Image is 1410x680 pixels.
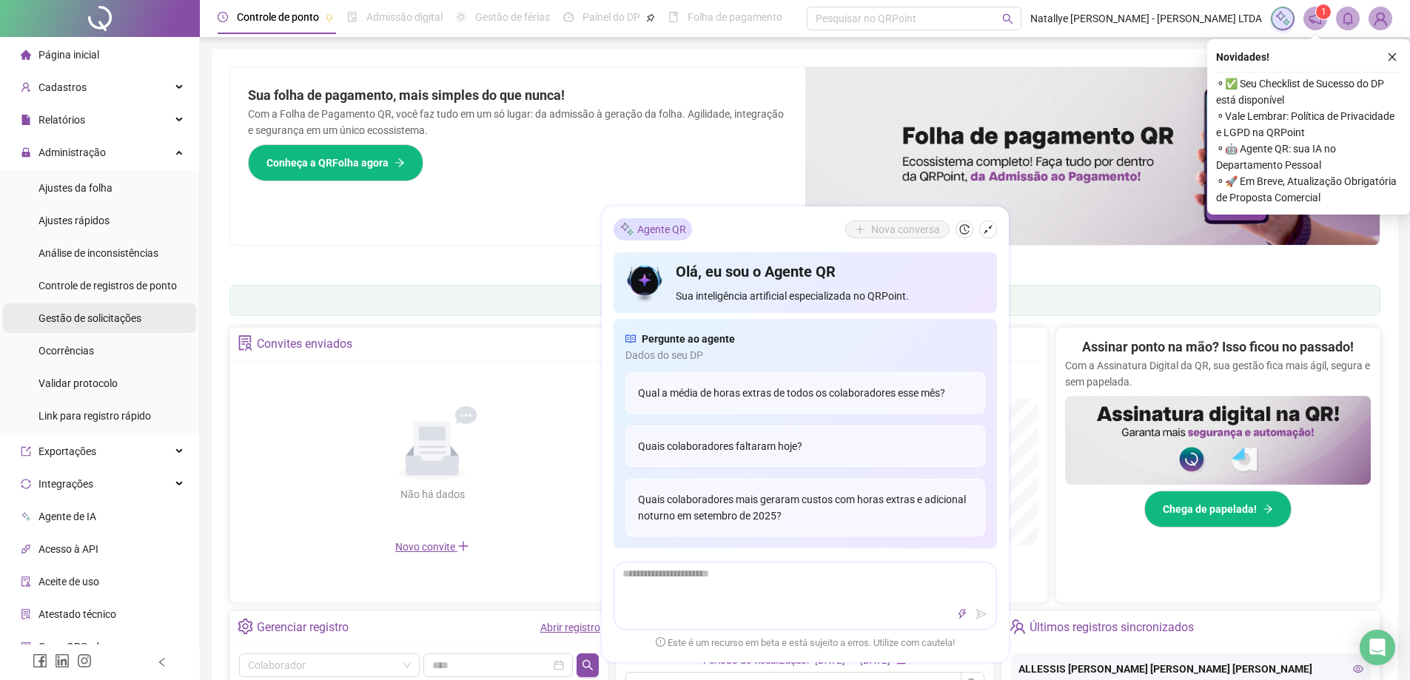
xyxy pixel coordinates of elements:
[395,158,405,168] span: arrow-right
[983,224,993,235] span: shrink
[1216,49,1269,65] span: Novidades !
[1263,504,1273,514] span: arrow-right
[21,609,31,619] span: solution
[38,445,96,457] span: Exportações
[688,11,782,23] span: Folha de pagamento
[238,335,253,351] span: solution
[21,446,31,457] span: export
[1216,75,1401,108] span: ⚬ ✅ Seu Checklist de Sucesso do DP está disponível
[625,372,985,414] div: Qual a média de horas extras de todos os colaboradores esse mês?
[347,12,357,22] span: file-done
[21,50,31,60] span: home
[1163,501,1257,517] span: Chega de papelada!
[38,81,87,93] span: Cadastros
[805,67,1380,245] img: banner%2F8d14a306-6205-4263-8e5b-06e9a85ad873.png
[676,261,984,282] h4: Olá, eu sou o Agente QR
[364,486,500,502] div: Não há dados
[38,410,151,422] span: Link para registro rápido
[257,331,352,357] div: Convites enviados
[38,280,177,292] span: Controle de registros de ponto
[457,540,469,552] span: plus
[38,247,158,259] span: Análise de inconsistências
[38,114,85,126] span: Relatórios
[21,642,31,652] span: qrcode
[38,576,99,588] span: Aceite de uso
[475,11,550,23] span: Gestão de férias
[38,511,96,522] span: Agente de IA
[218,12,228,22] span: clock-circle
[237,11,319,23] span: Controle de ponto
[1369,7,1391,30] img: 81186
[1341,12,1354,25] span: bell
[1316,4,1331,19] sup: 1
[1360,630,1395,665] div: Open Intercom Messenger
[38,49,99,61] span: Página inicial
[21,576,31,587] span: audit
[656,637,665,647] span: exclamation-circle
[38,377,118,389] span: Validar protocolo
[21,147,31,158] span: lock
[1030,10,1262,27] span: Natallye [PERSON_NAME] - [PERSON_NAME] LTDA
[646,13,655,22] span: pushpin
[21,544,31,554] span: api
[33,653,47,668] span: facebook
[1216,141,1401,173] span: ⚬ 🤖 Agente QR: sua IA no Departamento Pessoal
[620,221,634,237] img: sparkle-icon.fc2bf0ac1784a2077858766a79e2daf3.svg
[1321,7,1326,17] span: 1
[395,541,469,553] span: Novo convite
[1010,619,1025,634] span: team
[238,619,253,634] span: setting
[38,312,141,324] span: Gestão de solicitações
[1353,664,1363,674] span: eye
[582,659,594,671] span: search
[38,641,104,653] span: Gerar QRCode
[1275,10,1291,27] img: sparkle-icon.fc2bf0ac1784a2077858766a79e2daf3.svg
[625,261,665,304] img: icon
[1065,357,1371,390] p: Com a Assinatura Digital da QR, sua gestão fica mais ágil, segura e sem papelada.
[540,622,600,633] a: Abrir registro
[38,345,94,357] span: Ocorrências
[625,347,985,363] span: Dados do seu DP
[456,12,466,22] span: sun
[38,215,110,226] span: Ajustes rápidos
[845,221,950,238] button: Nova conversa
[1309,12,1322,25] span: notification
[21,115,31,125] span: file
[248,106,788,138] p: Com a Folha de Pagamento QR, você faz tudo em um só lugar: da admissão à geração da folha. Agilid...
[1065,396,1371,485] img: banner%2F02c71560-61a6-44d4-94b9-c8ab97240462.png
[38,543,98,555] span: Acesso à API
[248,144,423,181] button: Conheça a QRFolha agora
[21,82,31,92] span: user-add
[676,288,984,304] span: Sua inteligência artificial especializada no QRPoint.
[1018,661,1363,677] div: ALLESSIS [PERSON_NAME] [PERSON_NAME] [PERSON_NAME]
[625,479,985,536] div: Quais colaboradores mais geraram custos com horas extras e adicional noturno em setembro de 2025?
[38,478,93,490] span: Integrações
[625,425,985,467] div: Quais colaboradores faltaram hoje?
[1144,491,1292,528] button: Chega de papelada!
[668,12,679,22] span: book
[21,479,31,489] span: sync
[38,182,113,194] span: Ajustes da folha
[257,615,349,640] div: Gerenciar registro
[642,331,735,347] span: Pergunte ao agente
[77,653,92,668] span: instagram
[248,85,788,106] h2: Sua folha de pagamento, mais simples do que nunca!
[55,653,70,668] span: linkedin
[583,11,640,23] span: Painel do DP
[953,605,971,623] button: thunderbolt
[614,218,692,240] div: Agente QR
[563,12,574,22] span: dashboard
[973,605,990,623] button: send
[1387,52,1397,62] span: close
[38,608,116,620] span: Atestado técnico
[1082,337,1354,357] h2: Assinar ponto na mão? Isso ficou no passado!
[1216,173,1401,206] span: ⚬ 🚀 Em Breve, Atualização Obrigatória de Proposta Comercial
[625,331,636,347] span: read
[266,155,389,171] span: Conheça a QRFolha agora
[157,657,167,667] span: left
[325,13,334,22] span: pushpin
[38,147,106,158] span: Administração
[1030,615,1194,640] div: Últimos registros sincronizados
[656,636,955,650] span: Este é um recurso em beta e está sujeito a erros. Utilize com cautela!
[366,11,443,23] span: Admissão digital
